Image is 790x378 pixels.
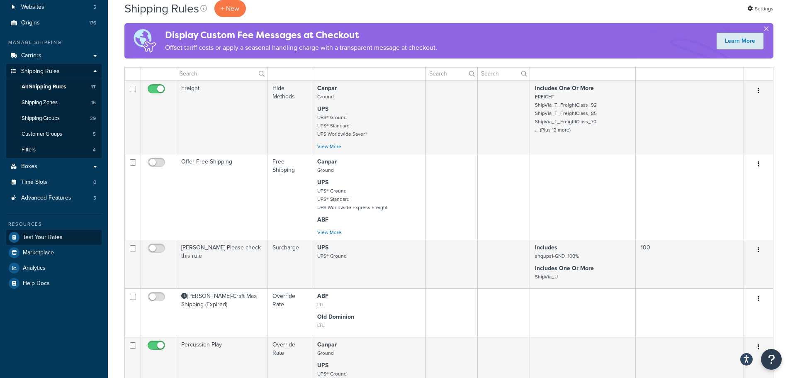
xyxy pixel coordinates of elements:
[93,146,96,154] span: 4
[317,243,328,252] strong: UPS
[6,190,102,206] a: Advanced Features 5
[6,127,102,142] li: Customer Groups
[535,252,579,260] small: shqups1-GND_100%
[317,349,334,357] small: Ground
[93,195,96,202] span: 5
[6,39,102,46] div: Manage Shipping
[176,66,267,80] input: Search
[426,66,477,80] input: Search
[91,83,96,90] span: 17
[317,93,334,100] small: Ground
[22,146,36,154] span: Filters
[6,111,102,126] a: Shipping Groups 29
[21,68,60,75] span: Shipping Rules
[535,264,594,273] strong: Includes One Or More
[23,234,63,241] span: Test Your Rates
[6,159,102,174] a: Boxes
[267,154,312,240] td: Free Shipping
[747,3,773,15] a: Settings
[165,42,437,54] p: Offset tariff costs or apply a seasonal handling charge with a transparent message at checkout.
[6,221,102,228] div: Resources
[124,23,165,59] img: duties-banner-06bc72dcb5fe05cb3f9472aba00be2ae8eb53ab6f0d8bb03d382ba314ac3c341.png
[21,4,44,11] span: Websites
[317,340,337,349] strong: Canpar
[93,131,96,138] span: 5
[22,83,66,90] span: All Shipping Rules
[535,84,594,93] strong: Includes One Or More
[176,240,267,288] td: [PERSON_NAME] Please check this rule
[6,142,102,158] li: Filters
[23,280,50,287] span: Help Docs
[317,166,334,174] small: Ground
[535,243,557,252] strong: Includes
[267,80,312,154] td: Hide Methods
[89,20,96,27] span: 176
[535,273,558,280] small: ShipVia_U
[91,99,96,106] span: 16
[317,361,328,370] strong: UPS
[176,154,267,240] td: Offer Free Shipping
[6,175,102,190] li: Time Slots
[317,229,341,236] a: View More
[317,84,337,93] strong: Canpar
[267,240,312,288] td: Surcharge
[317,252,347,260] small: UPS® Ground
[6,111,102,126] li: Shipping Groups
[6,127,102,142] a: Customer Groups 5
[165,28,437,42] h4: Display Custom Fee Messages at Checkout
[267,288,312,337] td: Override Rate
[6,79,102,95] li: All Shipping Rules
[317,292,328,300] strong: ABF
[21,195,71,202] span: Advanced Features
[6,276,102,291] a: Help Docs
[176,288,267,337] td: [PERSON_NAME]-Craft Max Shipping (Expired)
[21,179,48,186] span: Time Slots
[317,157,337,166] strong: Canpar
[21,20,40,27] span: Origins
[761,349,782,370] button: Open Resource Center
[176,80,267,154] td: Freight
[317,143,341,150] a: View More
[478,66,530,80] input: Search
[6,230,102,245] a: Test Your Rates
[22,115,60,122] span: Shipping Groups
[93,4,96,11] span: 5
[6,79,102,95] a: All Shipping Rules 17
[6,190,102,206] li: Advanced Features
[317,322,325,329] small: LTL
[317,114,367,138] small: UPS® Ground UPS® Standard UPS Worldwide Saver®
[6,15,102,31] li: Origins
[535,93,597,134] small: FREIGHT ShipVia_T_FreightClass_92 ShipVia_T_FreightClass_85 ShipVia_T_FreightClass_70 ... (Plus 1...
[6,64,102,159] li: Shipping Rules
[6,261,102,276] a: Analytics
[6,95,102,110] a: Shipping Zones 16
[6,175,102,190] a: Time Slots 0
[23,249,54,256] span: Marketplace
[717,33,763,49] a: Learn More
[6,48,102,63] a: Carriers
[21,163,37,170] span: Boxes
[317,105,328,113] strong: UPS
[317,178,328,187] strong: UPS
[317,312,354,321] strong: Old Dominion
[636,240,744,288] td: 100
[23,265,46,272] span: Analytics
[6,15,102,31] a: Origins 176
[6,64,102,79] a: Shipping Rules
[317,215,328,224] strong: ABF
[317,301,325,308] small: LTL
[6,95,102,110] li: Shipping Zones
[21,52,41,59] span: Carriers
[124,0,199,17] h1: Shipping Rules
[22,131,62,138] span: Customer Groups
[6,245,102,260] a: Marketplace
[6,142,102,158] a: Filters 4
[317,187,387,211] small: UPS® Ground UPS® Standard UPS Worldwide Express Freight
[22,99,58,106] span: Shipping Zones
